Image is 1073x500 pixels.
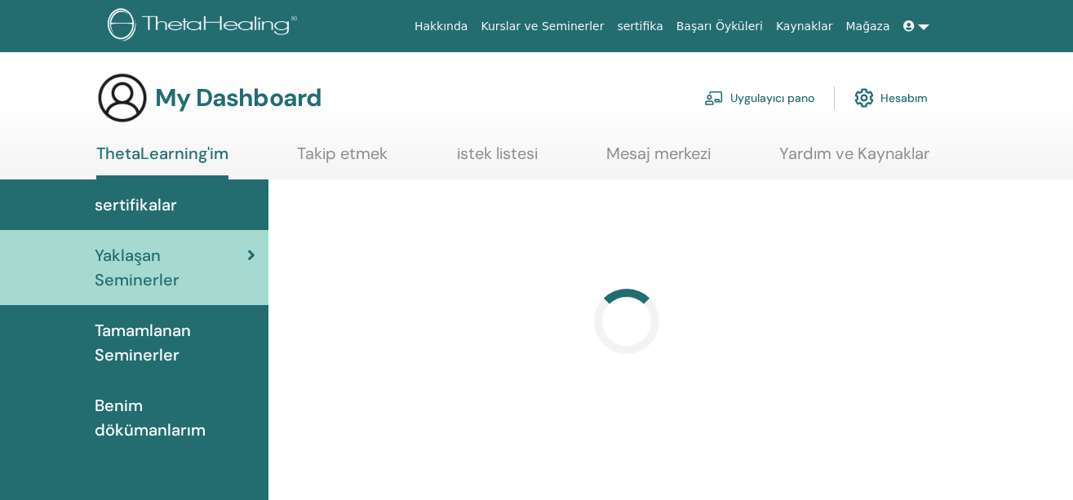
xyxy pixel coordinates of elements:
a: Kaynaklar [769,11,840,42]
span: Benim dökümanlarım [95,393,255,442]
img: chalkboard-teacher.svg [704,91,724,105]
a: istek listesi [457,144,538,175]
span: Tamamlanan Seminerler [95,318,255,367]
a: Hesabım [854,80,928,116]
a: Kurslar ve Seminerler [474,11,610,42]
a: Uygulayıcı pano [704,80,814,116]
img: generic-user-icon.jpg [96,72,149,124]
span: sertifikalar [95,192,177,217]
h3: My Dashboard [155,83,321,113]
a: Yardım ve Kaynaklar [779,144,929,175]
a: sertifika [610,11,669,42]
a: Mesaj merkezi [606,144,711,175]
a: Takip etmek [297,144,388,175]
a: Başarı Öyküleri [670,11,769,42]
a: Hakkında [408,11,475,42]
img: cog.svg [854,84,874,112]
span: Yaklaşan Seminerler [95,243,247,292]
a: Mağaza [839,11,896,42]
a: ThetaLearning'im [96,144,228,179]
img: logo.png [108,8,303,45]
